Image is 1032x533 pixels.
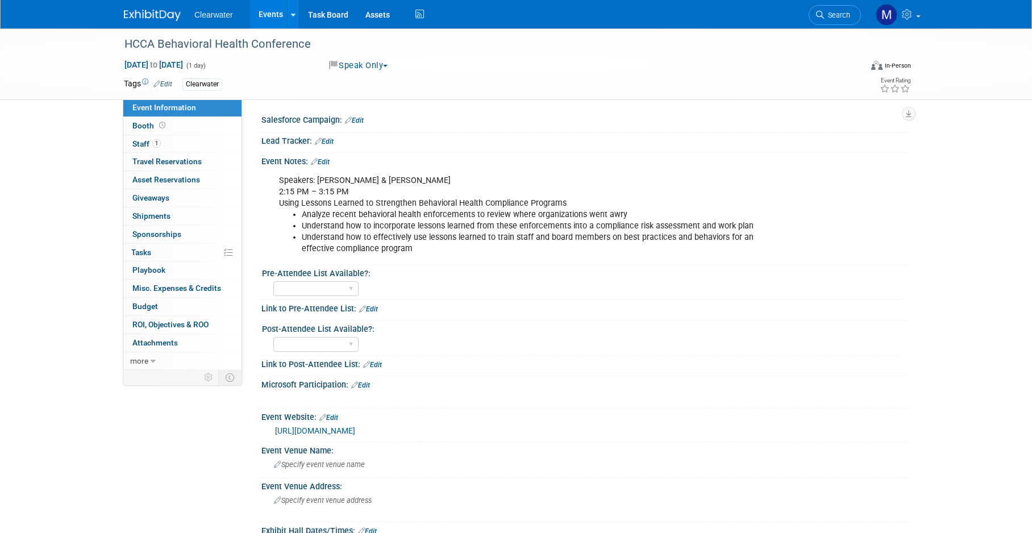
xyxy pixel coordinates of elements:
a: Edit [351,381,370,389]
span: Misc. Expenses & Credits [132,284,221,293]
li: Understand how to effectively use lessons learned to train staff and board members on best practi... [302,232,776,255]
span: Playbook [132,265,165,274]
span: Travel Reservations [132,157,202,166]
div: HCCA Behavioral Health Conference [120,34,844,55]
span: Giveaways [132,193,169,202]
li: Understand how to incorporate lessons learned from these enforcements into a compliance risk asse... [302,220,776,232]
span: Clearwater [194,10,233,19]
a: more [123,352,242,370]
span: Specify event venue address [274,496,372,505]
img: Monica Pastor [876,4,897,26]
span: ROI, Objectives & ROO [132,320,209,329]
a: Edit [363,361,382,369]
td: Personalize Event Tab Strip [199,370,219,385]
div: Clearwater [182,78,222,90]
td: Toggle Event Tabs [219,370,242,385]
div: Event Notes: [261,153,908,168]
td: Tags [124,78,172,91]
a: Staff1 [123,135,242,153]
div: Link to Post-Attendee List: [261,356,908,370]
span: to [148,60,159,69]
div: Pre-Attendee List Available?: [262,265,903,279]
span: Specify event venue name [274,460,365,469]
a: Travel Reservations [123,153,242,170]
span: 1 [152,139,161,148]
span: Booth not reserved yet [157,121,168,130]
a: Edit [311,158,330,166]
span: Booth [132,121,168,130]
div: Event Rating [880,78,910,84]
span: Shipments [132,211,170,220]
div: Event Venue Name: [261,442,908,456]
a: Edit [153,80,172,88]
div: Speakers: [PERSON_NAME] & [PERSON_NAME] 2:15 PM – 3:15 PM Using Lessons Learned to Strengthen Beh... [271,169,783,261]
span: (1 day) [185,62,206,69]
span: Sponsorships [132,230,181,239]
img: ExhibitDay [124,10,181,21]
div: Lead Tracker: [261,132,908,147]
div: Event Format [794,59,911,76]
a: Edit [345,116,364,124]
a: Event Information [123,99,242,116]
div: Event Venue Address: [261,478,908,492]
span: Asset Reservations [132,175,200,184]
a: Search [809,5,861,25]
a: Attachments [123,334,242,352]
div: Link to Pre-Attendee List: [261,300,908,315]
a: Booth [123,117,242,135]
a: Shipments [123,207,242,225]
a: ROI, Objectives & ROO [123,316,242,334]
span: more [130,356,148,365]
span: [DATE] [DATE] [124,60,184,70]
li: Analyze recent behavioral health enforcements to review where organizations went awry [302,209,776,220]
a: Edit [315,138,334,145]
a: Budget [123,298,242,315]
a: Edit [319,414,338,422]
a: [URL][DOMAIN_NAME] [275,426,355,435]
a: Edit [359,305,378,313]
div: Event Website: [261,409,908,423]
a: Giveaways [123,189,242,207]
span: Attachments [132,338,178,347]
div: Microsoft Participation: [261,376,908,391]
img: Format-Inperson.png [871,61,883,70]
span: Staff [132,139,161,148]
div: In-Person [884,61,911,70]
a: Playbook [123,261,242,279]
a: Asset Reservations [123,171,242,189]
div: Post-Attendee List Available?: [262,320,903,335]
span: Event Information [132,103,196,112]
span: Budget [132,302,158,311]
div: Salesforce Campaign: [261,111,908,126]
button: Speak Only [325,60,393,72]
span: Search [824,11,850,19]
span: Tasks [131,248,151,257]
a: Misc. Expenses & Credits [123,280,242,297]
a: Tasks [123,244,242,261]
a: Sponsorships [123,226,242,243]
